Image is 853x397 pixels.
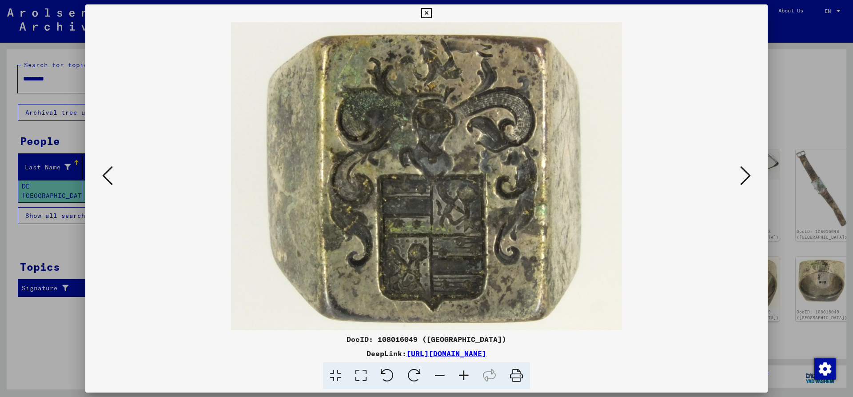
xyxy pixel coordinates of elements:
div: Change consent [814,358,835,379]
div: DocID: 108016049 ([GEOGRAPHIC_DATA]) [85,334,768,345]
img: Change consent [814,358,836,380]
a: [URL][DOMAIN_NAME] [407,349,486,358]
div: DeepLink: [85,348,768,359]
img: 001.jpg [116,22,737,330]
